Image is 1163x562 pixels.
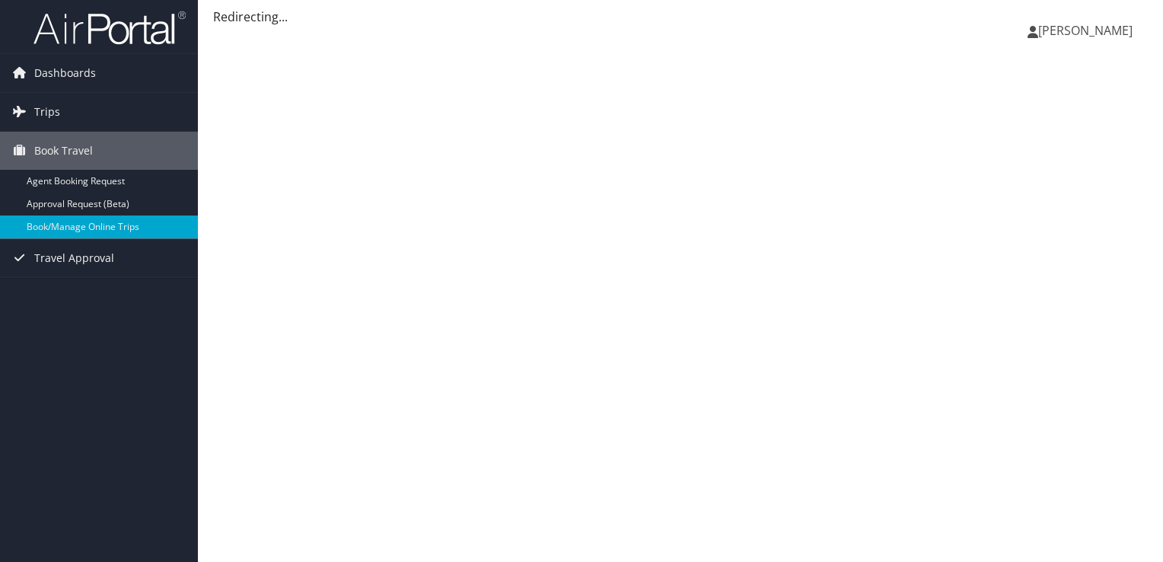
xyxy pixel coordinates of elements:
a: [PERSON_NAME] [1028,8,1148,53]
div: Redirecting... [213,8,1148,26]
span: Book Travel [34,132,93,170]
img: airportal-logo.png [33,10,186,46]
span: Trips [34,93,60,131]
span: Dashboards [34,54,96,92]
span: [PERSON_NAME] [1038,22,1133,39]
span: Travel Approval [34,239,114,277]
